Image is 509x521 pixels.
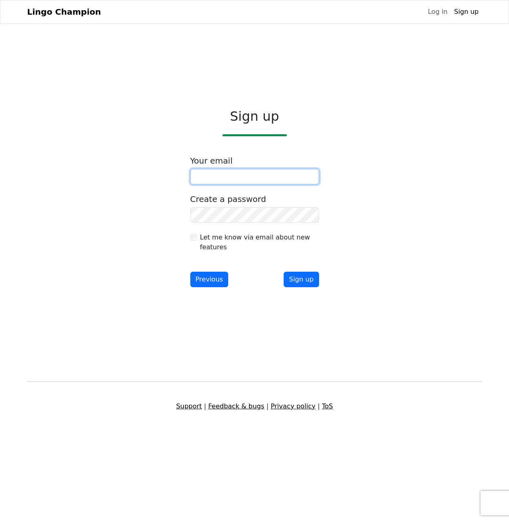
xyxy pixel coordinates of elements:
[190,194,266,204] label: Create a password
[190,109,319,124] h2: Sign up
[425,4,451,20] a: Log in
[27,4,101,20] a: Lingo Champion
[271,402,315,410] a: Privacy policy
[176,402,202,410] a: Support
[451,4,482,20] a: Sign up
[190,156,233,166] label: Your email
[200,233,319,252] label: Let me know via email about new features
[208,402,264,410] a: Feedback & bugs
[284,272,319,287] button: Sign up
[322,402,333,410] a: ToS
[22,401,487,411] div: | | |
[190,272,229,287] button: Previous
